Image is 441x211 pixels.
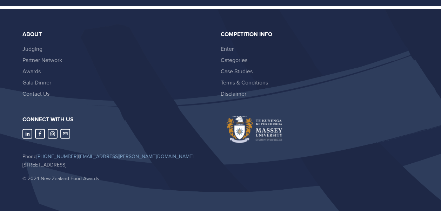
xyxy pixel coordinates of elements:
[221,31,413,38] div: Competition Info
[22,31,215,38] div: About
[36,153,78,160] a: [PHONE_NUMBER]
[35,129,45,139] a: Abbie Harris
[60,129,70,139] a: nzfoodawards@massey.ac.nz
[22,79,51,86] a: Gala Dinner
[22,129,32,139] a: LinkedIn
[22,67,41,75] a: Awards
[22,152,215,169] p: Phone | | [STREET_ADDRESS]
[79,153,193,160] a: [EMAIL_ADDRESS][PERSON_NAME][DOMAIN_NAME]
[22,174,215,183] p: © 2024 New Zealand Food Awards.
[22,45,42,53] a: Judging
[221,90,246,97] a: Disclaimer
[22,56,62,64] a: Partner Network
[22,90,49,97] a: Contact Us
[221,56,247,64] a: Categories
[48,129,58,139] a: Instagram
[22,116,215,123] h3: Connect with us
[221,45,234,53] a: Enter
[221,79,268,86] a: Terms & Conditions
[221,67,253,75] a: Case Studies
